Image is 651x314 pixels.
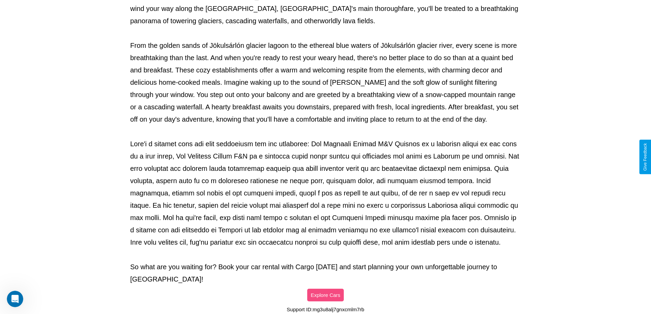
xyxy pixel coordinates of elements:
iframe: Intercom live chat [7,291,23,307]
button: Explore Cars [307,289,344,301]
div: Give Feedback [643,143,648,171]
p: Support ID: mg3u8alj7gnxcmlm7rb [287,305,364,314]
